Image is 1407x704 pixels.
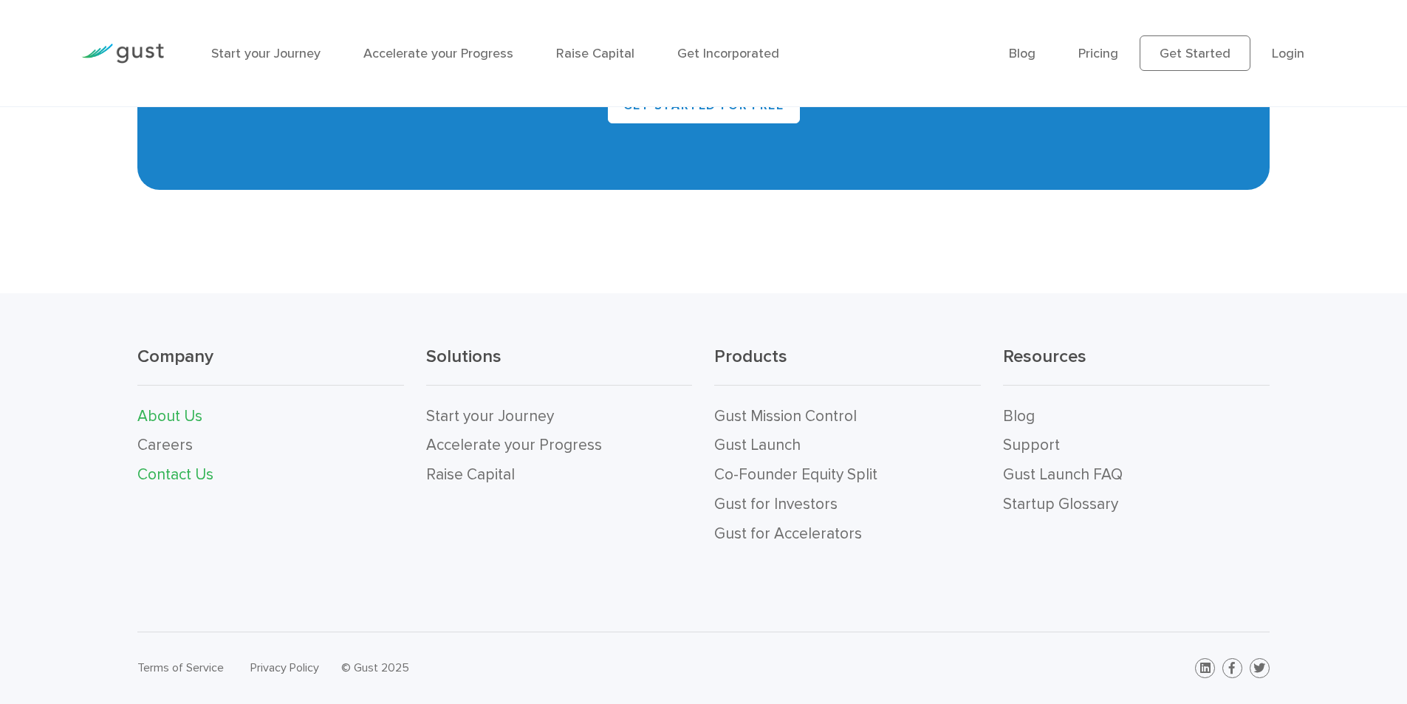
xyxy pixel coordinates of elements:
[1272,46,1304,61] a: Login
[426,345,693,386] h3: Solutions
[1003,345,1270,386] h3: Resources
[1003,407,1035,426] a: Blog
[426,407,554,426] a: Start your Journey
[363,46,513,61] a: Accelerate your Progress
[714,495,838,513] a: Gust for Investors
[137,436,193,454] a: Careers
[714,407,857,426] a: Gust Mission Control
[341,657,692,678] div: © Gust 2025
[714,345,981,386] h3: Products
[137,407,202,426] a: About Us
[1078,46,1118,61] a: Pricing
[137,465,213,484] a: Contact Us
[1003,465,1123,484] a: Gust Launch FAQ
[250,660,319,674] a: Privacy Policy
[1003,436,1060,454] a: Support
[81,44,164,64] img: Gust Logo
[1009,46,1035,61] a: Blog
[714,465,877,484] a: Co-Founder Equity Split
[137,660,224,674] a: Terms of Service
[426,436,602,454] a: Accelerate your Progress
[714,436,801,454] a: Gust Launch
[714,524,862,543] a: Gust for Accelerators
[1003,495,1118,513] a: Startup Glossary
[211,46,321,61] a: Start your Journey
[1140,35,1250,71] a: Get Started
[426,465,515,484] a: Raise Capital
[677,46,779,61] a: Get Incorporated
[137,345,404,386] h3: Company
[556,46,634,61] a: Raise Capital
